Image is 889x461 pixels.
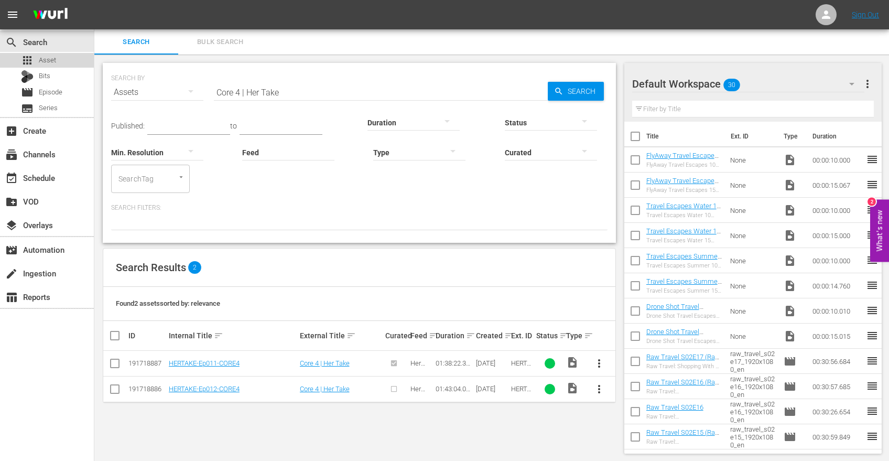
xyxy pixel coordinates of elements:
span: reorder [866,430,879,443]
div: Travel Escapes Summer 10 Seconds [646,262,722,269]
button: more_vert [587,377,612,402]
div: Ext. ID [511,331,533,340]
span: Episode [784,355,796,368]
span: Asset [39,55,56,66]
td: raw_travel_s02e15_1920x1080_en [726,424,779,449]
span: Episode [784,405,796,418]
span: Search [101,36,172,48]
td: None [726,147,779,173]
td: None [726,248,779,273]
span: Video [784,154,796,166]
div: FlyAway Travel Escapes 15 Seconds [646,187,722,194]
span: Overlays [5,219,18,232]
span: HERTAKE-Ep012 [511,385,531,409]
div: Drone Shot Travel Escapes 15 Seconds [646,338,722,345]
th: Type [777,122,806,151]
a: Drone Shot Travel Escapes 10 Seconds [646,303,709,318]
td: 00:00:15.000 [808,223,866,248]
span: Episode [784,431,796,443]
td: 00:00:10.000 [808,248,866,273]
div: Raw Travel: Shopping With a Purpose [646,363,722,370]
span: sort [214,331,223,340]
button: Search [548,82,604,101]
div: [DATE] [476,385,508,393]
span: Ingestion [5,267,18,280]
div: External Title [300,329,382,342]
th: Title [646,122,724,151]
span: Bits [39,71,50,81]
div: FlyAway Travel Escapes 10 Seconds [646,162,722,168]
a: Travel Escapes Summer 10 Seconds [646,252,722,268]
div: Curated [385,331,407,340]
th: Ext. ID [724,122,777,151]
a: Drone Shot Travel Escapes 15 Seconds [646,328,709,344]
a: HERTAKE-Ep011-CORE4 [169,359,240,367]
span: Episode [784,380,796,393]
span: reorder [866,279,879,292]
span: reorder [866,178,879,191]
div: Raw Travel: [GEOGRAPHIC_DATA] [646,413,722,420]
span: Her Take Podcast [410,359,429,391]
span: reorder [866,229,879,241]
span: sort [584,331,593,340]
span: reorder [866,380,879,392]
div: 2 [868,197,876,206]
span: Schedule [5,172,18,185]
td: 00:30:59.849 [808,424,866,449]
span: sort [429,331,438,340]
span: sort [504,331,514,340]
td: None [726,273,779,298]
div: Travel Escapes Water 15 Seconds [646,237,722,244]
span: Search Results [116,261,186,274]
a: Raw Travel S02E16 [646,403,703,411]
a: Core 4 | Her Take [300,359,350,367]
td: None [726,198,779,223]
div: 191718887 [128,359,166,367]
td: raw_travel_s02e17_1920x1080_en [726,349,779,374]
span: 2 [188,261,201,274]
a: Core 4 | Her Take [300,385,350,393]
button: more_vert [861,71,874,97]
span: Her Take Podcast [410,385,429,416]
div: Travel Escapes Water 10 Seconds_1 [646,212,722,219]
button: more_vert [587,351,612,376]
td: None [726,324,779,349]
td: 00:00:15.015 [808,324,866,349]
td: raw_travel_s02e16_1920x1080_en [726,399,779,424]
span: Reports [5,291,18,304]
a: Travel Escapes Water 15 Seconds [646,227,721,243]
span: Channels [5,148,18,161]
span: Series [39,103,58,113]
p: Search Filters: [111,203,608,212]
div: ID [128,331,166,340]
div: Created [476,329,508,342]
td: 00:00:10.000 [808,198,866,223]
span: Search [563,82,604,101]
div: Feed [410,329,432,342]
span: Video [566,356,579,369]
span: reorder [866,304,879,317]
a: Sign Out [852,10,879,19]
a: Raw Travel S02E17 (Raw Travel S02E17 (VARIANT)) [646,353,720,377]
span: Video [784,254,796,267]
td: 00:30:56.684 [808,349,866,374]
span: Video [784,330,796,342]
img: ans4CAIJ8jUAAAAAAAAAAAAAAAAAAAAAAAAgQb4GAAAAAAAAAAAAAAAAAAAAAAAAJMjXAAAAAAAAAAAAAAAAAAAAAAAAgAT5G... [25,3,75,27]
span: Episode [39,87,62,98]
a: Travel Escapes Water 10 Seconds_1 [646,202,721,218]
span: more_vert [593,357,605,370]
span: HERTAKE-Ep011 [511,359,531,383]
a: FlyAway Travel Escapes 10 Seconds [646,152,719,167]
span: Bulk Search [185,36,256,48]
span: sort [346,331,356,340]
td: 00:00:14.760 [808,273,866,298]
a: HERTAKE-Ep012-CORE4 [169,385,240,393]
td: None [726,173,779,198]
span: Video [784,229,796,242]
span: more_vert [861,78,874,90]
span: menu [6,8,19,21]
span: to [230,122,237,130]
td: 00:00:10.000 [808,147,866,173]
span: Automation [5,244,18,256]
div: Type [566,329,583,342]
